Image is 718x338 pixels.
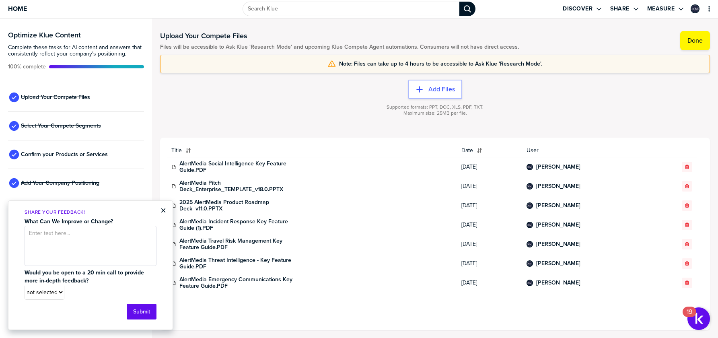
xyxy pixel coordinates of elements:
img: 84cfbf81ba379cda479af9dee77e49c5-sml.png [527,165,532,169]
span: Home [8,5,27,12]
span: Note: Files can take up to 4 hours to be accessible to Ask Klue 'Research Mode'. [339,61,542,67]
a: AlertMedia Incident Response Key Feature Guide (1).PDF [179,218,300,231]
a: [PERSON_NAME] [536,280,580,286]
span: [DATE] [461,241,516,247]
div: Kacie McDonald [527,280,533,286]
a: AlertMedia Social Intelligence Key Feature Guide.PDF [179,161,300,173]
div: Kacie McDonald [527,202,533,209]
span: Add Your Company Positioning [21,180,99,186]
h1: Upload Your Compete Files [160,31,519,41]
a: AlertMedia Pitch Deck_Enterprise_TEMPLATE_v18.0.PPTX [179,180,300,193]
strong: Would you be open to a 20 min call to provide more in-depth feedback? [25,268,146,285]
label: Add Files [428,85,455,93]
img: 84cfbf81ba379cda479af9dee77e49c5-sml.png [527,203,532,208]
span: [DATE] [461,260,516,267]
span: Confirm your Products or Services [21,151,108,158]
a: AlertMedia Travel Risk Management Key Feature Guide.PDF [179,238,300,251]
div: Search Klue [459,2,475,16]
button: Submit [127,304,156,319]
div: Kacie McDonald [527,260,533,267]
a: [PERSON_NAME] [536,183,580,190]
div: Kacie McDonald [527,164,533,170]
a: [PERSON_NAME] [536,260,580,267]
span: Complete these tasks for AI content and answers that consistently reflect your company’s position... [8,44,144,57]
span: Supported formats: PPT, DOC, XLS, PDF, TXT. [387,104,483,110]
div: Kacie McDonald [691,4,699,13]
img: 84cfbf81ba379cda479af9dee77e49c5-sml.png [691,5,699,12]
div: 19 [687,312,692,322]
div: Kacie McDonald [527,183,533,190]
img: 84cfbf81ba379cda479af9dee77e49c5-sml.png [527,261,532,266]
button: Open Resource Center, 19 new notifications [687,307,710,330]
span: Files will be accessible to Ask Klue 'Research Mode' and upcoming Klue Compete Agent automations.... [160,44,519,50]
span: [DATE] [461,183,516,190]
div: Kacie McDonald [527,241,533,247]
a: AlertMedia Threat Intelligence - Key Feature Guide.PDF [179,257,300,270]
a: AlertMedia Emergency Communications Key Feature Guide.PDF [179,276,300,289]
img: 84cfbf81ba379cda479af9dee77e49c5-sml.png [527,280,532,285]
a: [PERSON_NAME] [536,164,580,170]
span: Title [171,147,182,154]
input: Search Klue [243,2,459,16]
a: [PERSON_NAME] [536,222,580,228]
span: Maximum size: 25MB per file. [403,110,467,116]
span: Select Your Compete Segments [21,123,101,129]
div: Kacie McDonald [527,222,533,228]
label: Share [610,5,630,12]
a: [PERSON_NAME] [536,202,580,209]
a: 2025 AlertMedia Product Roadmap Deck_v11.0.PPTX [179,199,300,212]
span: User [527,147,650,154]
a: Edit Profile [690,4,700,14]
p: Share Your Feedback! [25,209,156,216]
label: Discover [563,5,593,12]
span: [DATE] [461,202,516,209]
label: Measure [647,5,675,12]
span: [DATE] [461,222,516,228]
span: [DATE] [461,280,516,286]
a: [PERSON_NAME] [536,241,580,247]
span: Upload Your Compete Files [21,94,90,101]
button: Close [160,206,166,215]
img: 84cfbf81ba379cda479af9dee77e49c5-sml.png [527,223,532,227]
strong: What Can We Improve or Change? [25,217,113,226]
span: Date [461,147,473,154]
img: 84cfbf81ba379cda479af9dee77e49c5-sml.png [527,242,532,247]
span: Active [8,64,46,70]
h3: Optimize Klue Content [8,31,144,39]
img: 84cfbf81ba379cda479af9dee77e49c5-sml.png [527,184,532,189]
span: [DATE] [461,164,516,170]
label: Done [687,37,703,45]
